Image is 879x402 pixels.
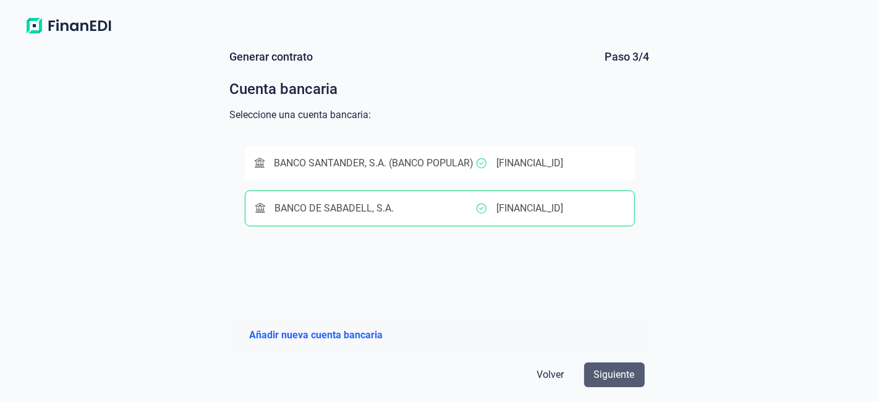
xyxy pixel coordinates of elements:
[496,201,563,216] p: [FINANCIAL_ID]
[537,367,564,382] span: Volver
[250,328,383,343] span: Añadir nueva cuenta bancaria
[594,367,635,382] span: Siguiente
[245,146,635,181] button: BANCO SANTANDER, S.A. (BANCO POPULAR)[FINANCIAL_ID]
[275,202,394,214] span: BANCO DE SABADELL, S.A.
[496,156,563,171] p: [FINANCIAL_ID]
[240,323,393,348] button: Añadir nueva cuenta bancaria
[230,79,650,99] div: Cuenta bancaria
[584,362,645,387] button: Siguiente
[605,49,650,64] div: Paso 3/4
[245,190,635,226] button: BANCO DE SABADELL, S.A.[FINANCIAL_ID]
[20,15,117,37] img: Logo de aplicación
[230,49,313,64] div: Generar contrato
[527,362,574,387] button: Volver
[230,109,650,121] div: Seleccione una cuenta bancaria:
[274,157,474,169] span: BANCO SANTANDER, S.A. (BANCO POPULAR)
